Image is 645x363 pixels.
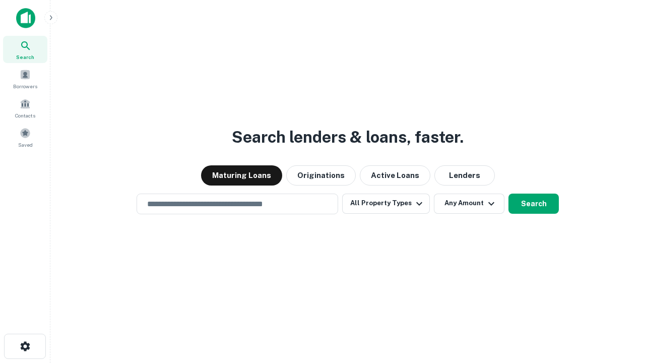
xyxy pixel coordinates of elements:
[342,194,430,214] button: All Property Types
[3,94,47,122] a: Contacts
[3,124,47,151] a: Saved
[3,36,47,63] a: Search
[232,125,464,149] h3: Search lenders & loans, faster.
[3,65,47,92] a: Borrowers
[15,111,35,119] span: Contacts
[16,53,34,61] span: Search
[508,194,559,214] button: Search
[434,194,504,214] button: Any Amount
[13,82,37,90] span: Borrowers
[595,282,645,331] iframe: Chat Widget
[16,8,35,28] img: capitalize-icon.png
[18,141,33,149] span: Saved
[434,165,495,186] button: Lenders
[286,165,356,186] button: Originations
[201,165,282,186] button: Maturing Loans
[360,165,430,186] button: Active Loans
